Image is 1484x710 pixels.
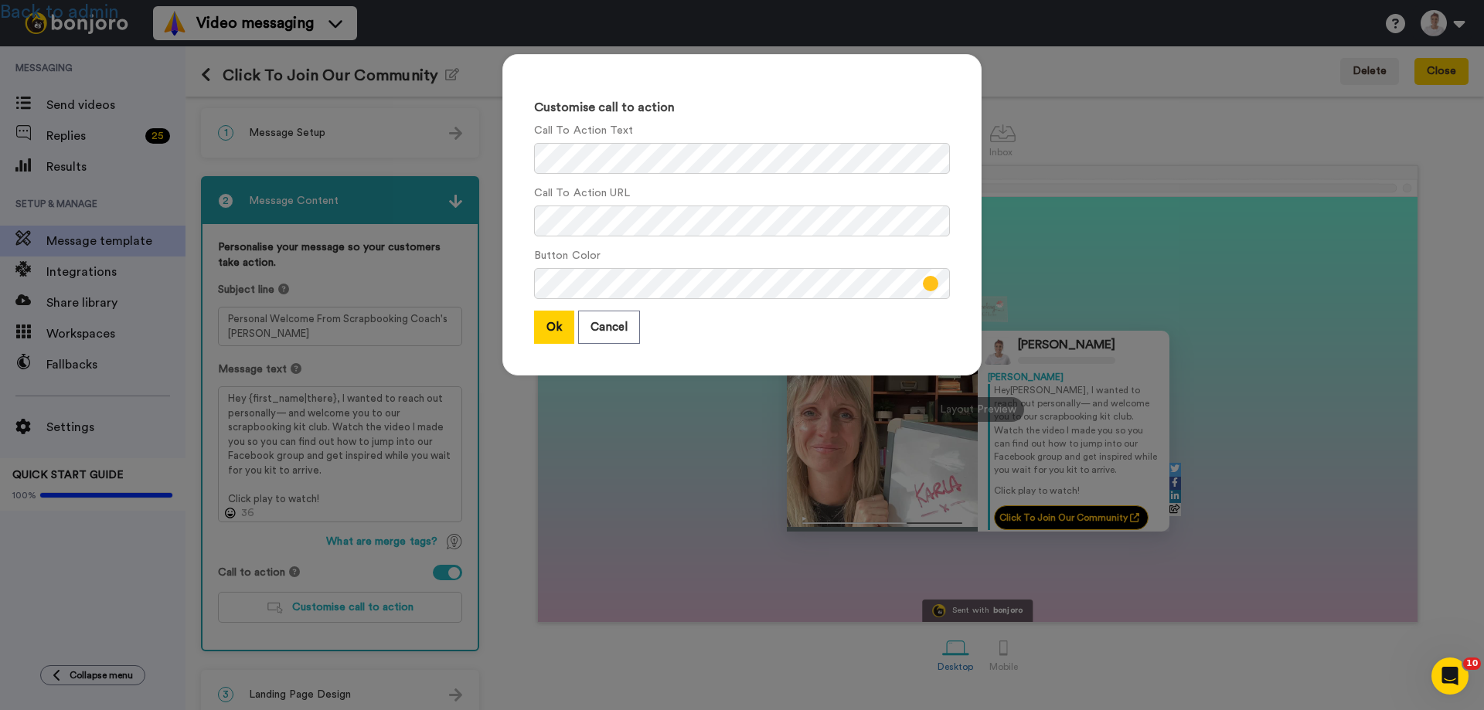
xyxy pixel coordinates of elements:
[534,185,630,202] label: Call To Action URL
[534,101,950,115] h3: Customise call to action
[534,311,574,344] button: Ok
[534,123,634,139] label: Call To Action Text
[1431,657,1469,695] iframe: Intercom live chat
[578,311,640,344] button: Cancel
[1463,657,1481,670] span: 10
[534,248,601,264] label: Button Color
